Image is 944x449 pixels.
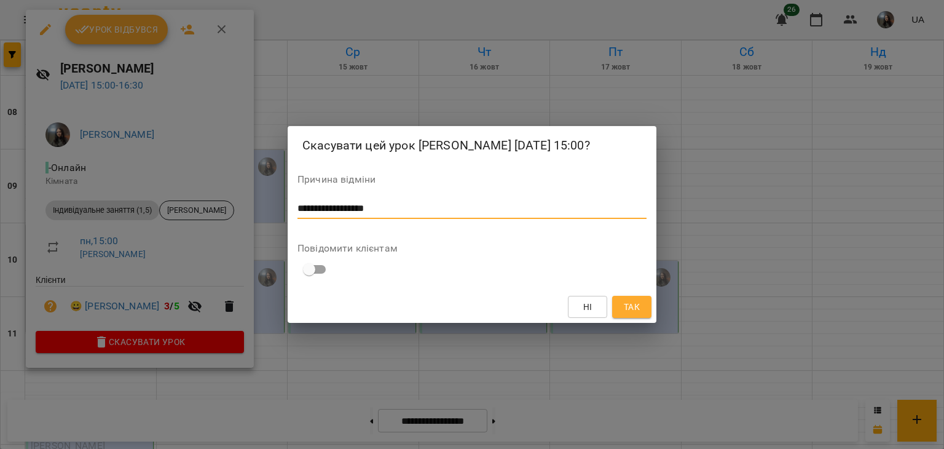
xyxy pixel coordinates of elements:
[302,136,642,155] h2: Скасувати цей урок [PERSON_NAME] [DATE] 15:00?
[568,296,607,318] button: Ні
[624,300,640,314] span: Так
[297,244,647,253] label: Повідомити клієнтам
[297,175,647,185] label: Причина відміни
[583,300,592,314] span: Ні
[612,296,651,318] button: Так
